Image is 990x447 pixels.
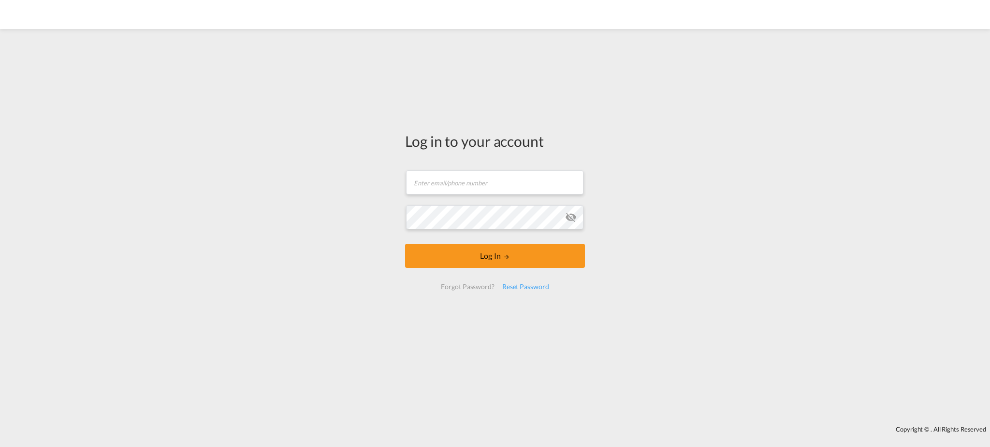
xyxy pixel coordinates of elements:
div: Log in to your account [405,131,585,151]
div: Forgot Password? [437,278,498,295]
md-icon: icon-eye-off [565,211,577,223]
div: Reset Password [498,278,553,295]
input: Enter email/phone number [406,170,583,195]
button: LOGIN [405,244,585,268]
